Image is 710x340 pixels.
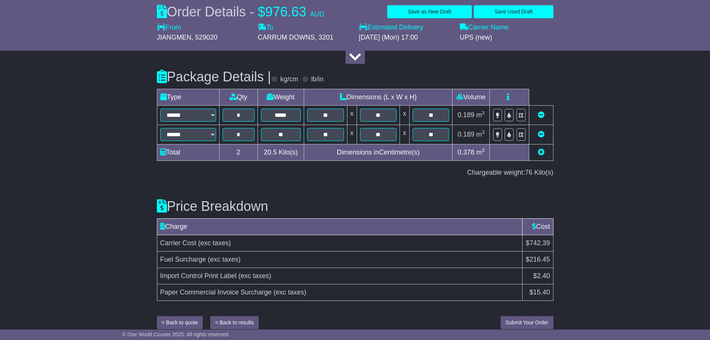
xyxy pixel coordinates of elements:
[265,4,306,19] span: 976.63
[160,256,206,263] span: Fuel Surcharge
[122,331,230,337] span: © One World Courier 2025. All rights reserved.
[501,316,553,329] button: Submit Your Order
[347,105,357,125] td: x
[476,131,485,138] span: m
[258,4,265,19] span: $
[310,10,324,18] span: AUD
[359,34,452,42] div: [DATE] (Mon) 17:00
[458,149,474,156] span: 0.378
[458,111,474,119] span: 0.189
[311,75,324,84] label: lb/in
[347,125,357,144] td: x
[192,34,218,41] span: , 529020
[264,149,277,156] span: 20.5
[208,256,241,263] span: (exc taxes)
[160,239,196,247] span: Carrier Cost
[482,130,485,135] sup: 3
[210,316,259,329] button: < Back to results
[157,316,203,329] button: < Back to quote
[538,111,545,119] a: Remove this item
[452,89,490,105] td: Volume
[160,288,272,296] span: Paper Commercial Invoice Surcharge
[482,110,485,116] sup: 3
[258,89,304,105] td: Weight
[460,24,509,32] label: Carrier Name
[400,125,410,144] td: x
[525,169,532,176] span: 76
[157,144,219,160] td: Total
[157,34,192,41] span: JIANGMEN
[157,169,553,177] div: Chargeable weight: Kilo(s)
[157,24,181,32] label: From
[474,5,553,18] button: Save Used Draft
[538,131,545,138] a: Remove this item
[157,89,219,105] td: Type
[157,4,324,20] div: Order Details -
[526,256,550,263] span: $216.45
[157,218,523,235] td: Charge
[538,149,545,156] a: Add new item
[523,218,553,235] td: Cost
[315,34,334,41] span: , 3201
[526,239,550,247] span: $742.39
[460,34,553,42] div: UPS (new)
[476,149,485,156] span: m
[359,24,452,32] label: Estimated Delivery
[476,111,485,119] span: m
[239,272,271,280] span: (exc taxes)
[157,69,271,84] h3: Package Details |
[258,144,304,160] td: Kilo(s)
[304,89,452,105] td: Dimensions (L x W x H)
[157,199,553,214] h3: Price Breakdown
[160,272,237,280] span: Import Control Print Label
[219,144,258,160] td: 2
[533,272,550,280] span: $2.40
[482,147,485,153] sup: 3
[529,288,550,296] span: $15.40
[387,5,472,18] button: Save as New Draft
[258,34,315,41] span: CARRUM DOWNS
[304,144,452,160] td: Dimensions in Centimetre(s)
[280,75,298,84] label: kg/cm
[400,105,410,125] td: x
[274,288,306,296] span: (exc taxes)
[198,239,231,247] span: (exc taxes)
[505,319,548,325] span: Submit Your Order
[458,131,474,138] span: 0.189
[219,89,258,105] td: Qty
[258,24,274,32] label: To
